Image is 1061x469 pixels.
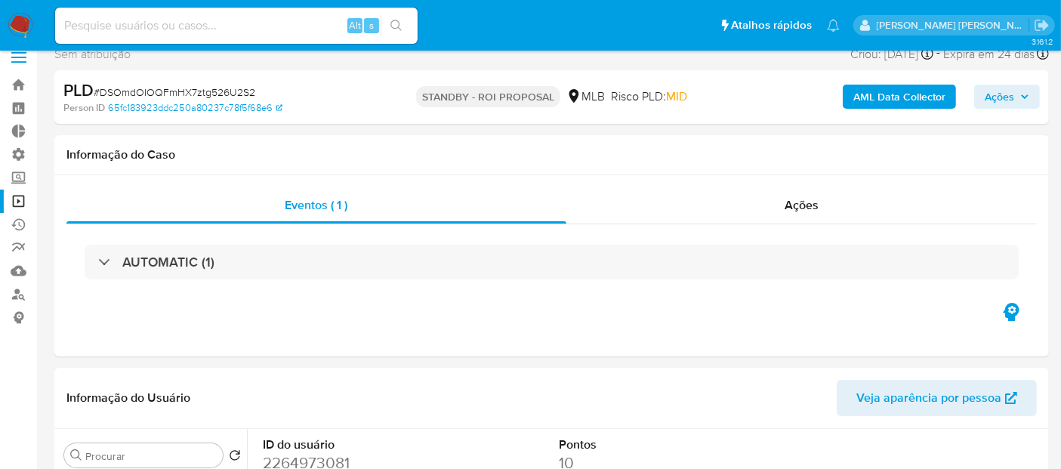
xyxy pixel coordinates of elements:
a: Sair [1034,17,1050,33]
button: Retornar ao pedido padrão [229,449,241,466]
dt: Pontos [559,437,742,453]
span: Atalhos rápidos [731,17,812,33]
div: AUTOMATIC (1) [85,245,1019,279]
div: Criou: [DATE] [850,44,933,64]
b: PLD [63,78,94,102]
span: Alt [349,18,361,32]
a: 65fc183923ddc250a80237c78f5f68e6 [108,101,282,115]
p: luciana.joia@mercadopago.com.br [877,18,1029,32]
b: AML Data Collector [853,85,945,109]
a: Notificações [827,19,840,32]
span: 3.161.2 [1032,35,1053,48]
span: - [936,44,940,64]
h3: AUTOMATIC (1) [122,254,214,270]
b: Person ID [63,101,105,115]
div: MLB [566,88,605,105]
dt: ID do usuário [263,437,446,453]
input: Pesquise usuários ou casos... [55,16,418,35]
h1: Informação do Caso [66,147,1037,162]
span: Ações [985,85,1014,109]
button: Veja aparência por pessoa [837,380,1037,416]
p: STANDBY - ROI PROPOSAL [416,86,560,107]
span: Ações [785,196,819,214]
span: s [369,18,374,32]
span: Eventos ( 1 ) [285,196,347,214]
span: Veja aparência por pessoa [856,380,1001,416]
span: Risco PLD: [611,88,687,105]
input: Procurar [85,449,217,463]
span: MID [666,88,687,105]
span: # DSOmdOIOQFmHX7ztg526U2S2 [94,85,255,100]
button: AML Data Collector [843,85,956,109]
span: Expira em 24 dias [943,46,1035,63]
button: search-icon [381,15,412,36]
span: Sem atribuição [54,46,131,63]
button: Procurar [70,449,82,461]
button: Ações [974,85,1040,109]
h1: Informação do Usuário [66,390,190,406]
